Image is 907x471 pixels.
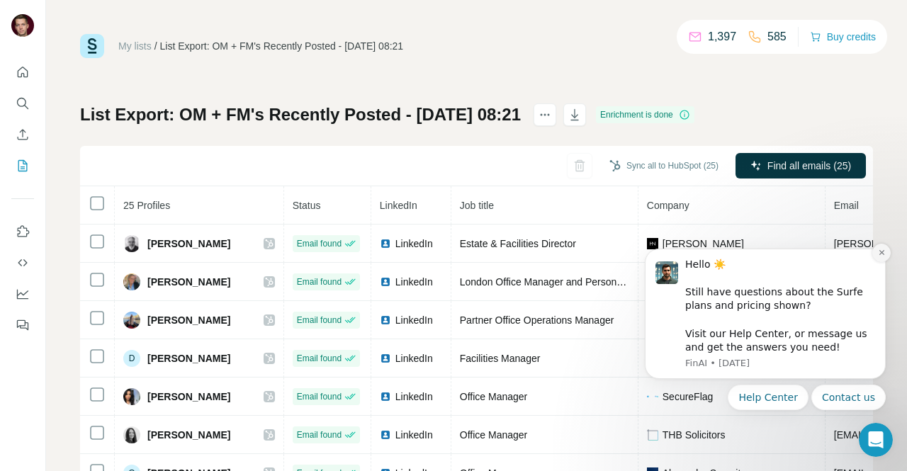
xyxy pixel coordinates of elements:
[147,237,230,251] span: [PERSON_NAME]
[297,276,342,288] span: Email found
[708,28,736,45] p: 1,397
[380,238,391,249] img: LinkedIn logo
[147,275,230,289] span: [PERSON_NAME]
[380,429,391,441] img: LinkedIn logo
[11,59,34,85] button: Quick start
[11,219,34,244] button: Use Surfe on LinkedIn
[624,203,907,433] iframe: Intercom notifications message
[395,390,433,404] span: LinkedIn
[11,14,34,37] img: Avatar
[460,200,494,211] span: Job title
[736,153,866,178] button: Find all emails (25)
[11,122,34,147] button: Enrich CSV
[123,350,140,367] div: D
[647,200,689,211] span: Company
[460,276,667,288] span: London Office Manager and Personal Assistant
[11,281,34,307] button: Dashboard
[395,313,433,327] span: LinkedIn
[11,91,34,116] button: Search
[380,200,417,211] span: LinkedIn
[647,429,658,441] img: company-logo
[147,351,230,365] span: [PERSON_NAME]
[297,429,342,441] span: Email found
[123,426,140,443] img: Avatar
[297,390,342,403] span: Email found
[123,235,140,252] img: Avatar
[118,40,152,52] a: My lists
[395,237,433,251] span: LinkedIn
[834,200,859,211] span: Email
[460,238,576,249] span: Estate & Facilities Director
[663,428,726,442] span: THB Solicitors
[599,155,728,176] button: Sync all to HubSpot (25)
[297,352,342,365] span: Email found
[859,423,893,457] iframe: Intercom live chat
[534,103,556,126] button: actions
[11,153,34,178] button: My lists
[395,275,433,289] span: LinkedIn
[80,103,521,126] h1: List Export: OM + FM's Recently Posted - [DATE] 08:21
[460,314,614,326] span: Partner Office Operations Manager
[160,39,404,53] div: List Export: OM + FM's Recently Posted - [DATE] 08:21
[147,390,230,404] span: [PERSON_NAME]
[297,314,342,327] span: Email found
[380,314,391,326] img: LinkedIn logo
[767,159,851,173] span: Find all emails (25)
[123,200,170,211] span: 25 Profiles
[147,313,230,327] span: [PERSON_NAME]
[154,39,157,53] li: /
[147,428,230,442] span: [PERSON_NAME]
[80,34,104,58] img: Surfe Logo
[11,250,34,276] button: Use Surfe API
[380,276,391,288] img: LinkedIn logo
[11,312,34,338] button: Feedback
[123,273,140,290] img: Avatar
[460,353,541,364] span: Facilities Manager
[395,428,433,442] span: LinkedIn
[395,351,433,365] span: LinkedIn
[380,353,391,364] img: LinkedIn logo
[293,200,321,211] span: Status
[123,388,140,405] img: Avatar
[596,106,694,123] div: Enrichment is done
[460,391,527,402] span: Office Manager
[297,237,342,250] span: Email found
[380,391,391,402] img: LinkedIn logo
[810,27,876,47] button: Buy credits
[460,429,527,441] span: Office Manager
[767,28,787,45] p: 585
[123,312,140,329] img: Avatar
